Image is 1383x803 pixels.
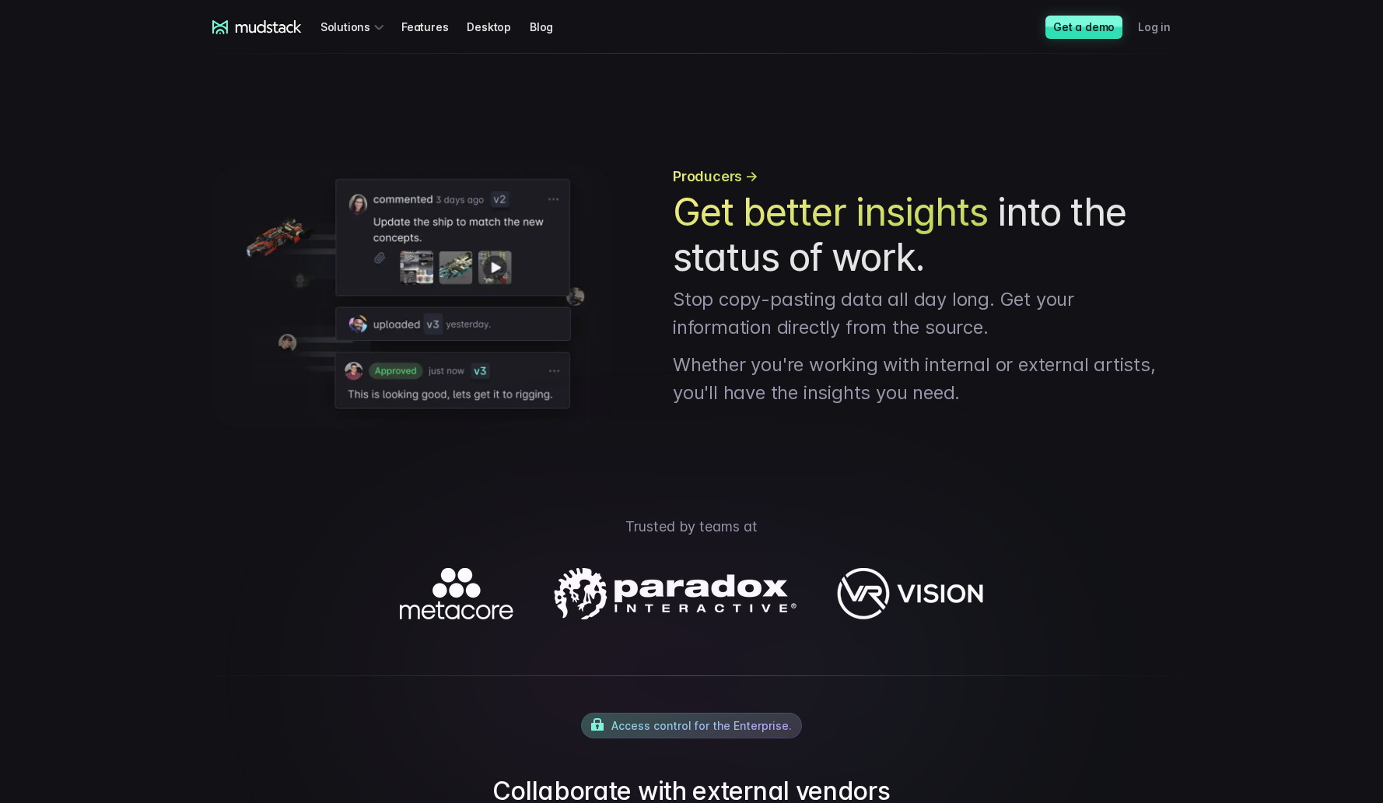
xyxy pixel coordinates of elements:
[260,128,332,142] span: Art team size
[1045,16,1122,39] a: Get a demo
[212,20,302,34] a: mudstack logo
[260,1,318,14] span: Last name
[611,719,792,732] span: Access control for the Enterprise.
[320,12,389,41] div: Solutions
[530,12,572,41] a: Blog
[673,286,1171,342] p: Stop copy-pasting data all day long. Get your information directly from the source.
[673,166,758,187] span: Producers →
[1138,12,1189,41] a: Log in
[673,190,1171,279] h1: into the status of work.
[4,282,14,293] input: Work with outsourced artists?
[467,12,530,41] a: Desktop
[673,190,988,235] span: Get better insights
[400,568,983,619] img: Logos of companies using mudstack.
[673,351,1171,407] p: Whether you're working with internal or external artists, you'll have the insights you need.
[18,282,181,295] span: Work with outsourced artists?
[401,12,467,41] a: Features
[260,65,303,78] span: Job title
[147,516,1236,537] p: Trusted by teams at
[212,166,611,429] img: feedback history on a file showing revision and approval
